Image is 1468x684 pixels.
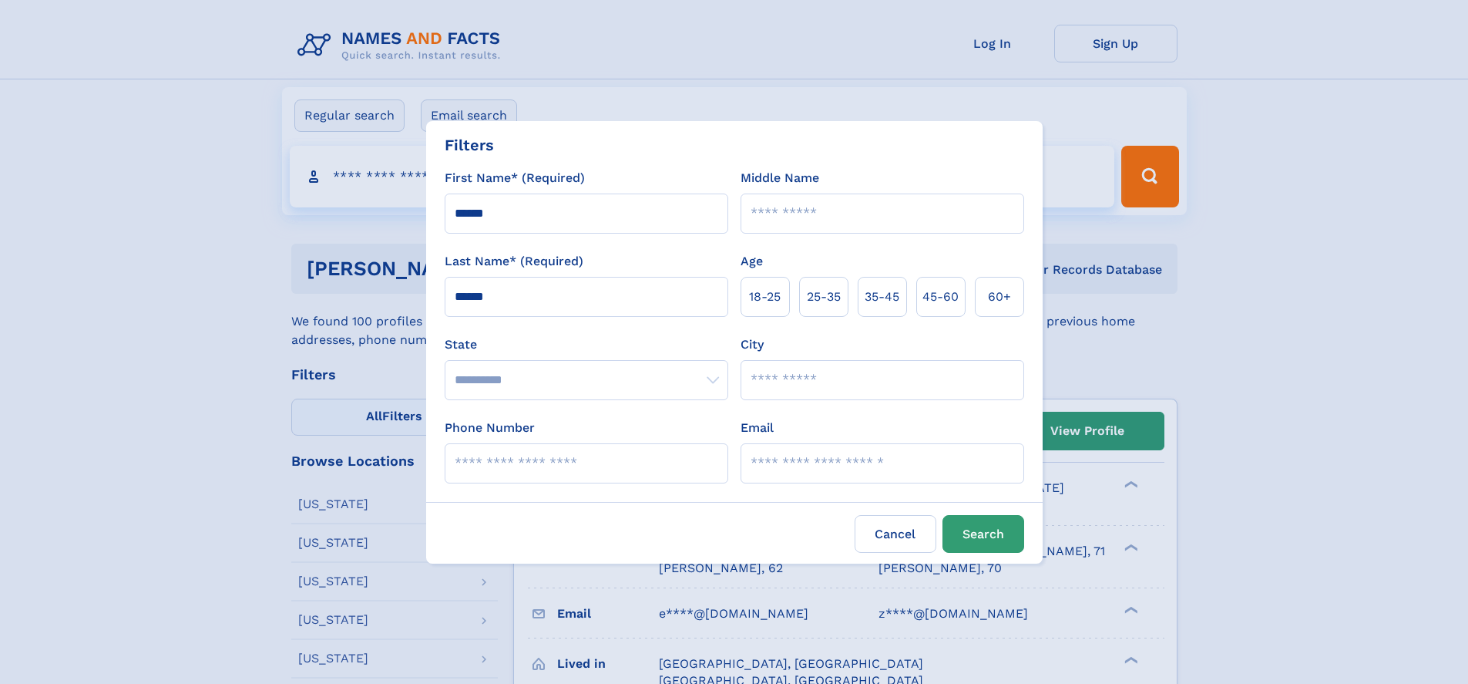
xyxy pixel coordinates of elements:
label: Age [741,252,763,271]
label: Email [741,419,774,437]
label: Cancel [855,515,936,553]
div: Filters [445,133,494,157]
label: Phone Number [445,419,535,437]
span: 25‑35 [807,288,841,306]
button: Search [942,515,1024,553]
label: First Name* (Required) [445,169,585,187]
label: State [445,335,728,354]
label: Middle Name [741,169,819,187]
span: 35‑45 [865,288,899,306]
label: Last Name* (Required) [445,252,583,271]
label: City [741,335,764,354]
span: 45‑60 [922,288,959,306]
span: 60+ [988,288,1011,306]
span: 18‑25 [749,288,781,306]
